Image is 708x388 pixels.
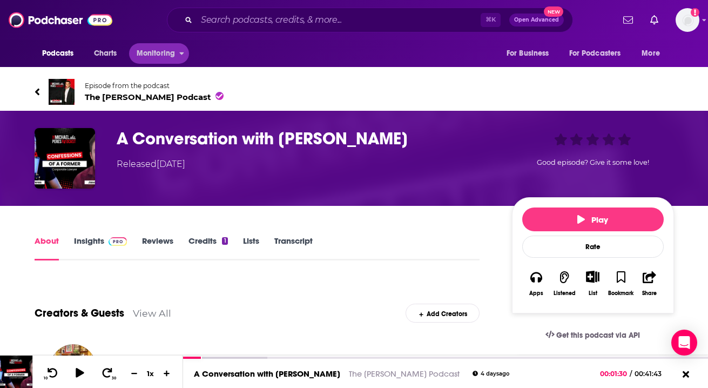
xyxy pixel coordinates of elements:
[522,264,550,303] button: Apps
[556,331,640,340] span: Get this podcast via API
[35,43,88,64] button: open menu
[634,43,673,64] button: open menu
[589,290,597,297] div: List
[85,92,224,102] span: The [PERSON_NAME] Podcast
[142,236,173,260] a: Reviews
[133,307,171,319] a: View All
[35,79,354,105] a: The Michael Peres PodcastEpisode from the podcastThe [PERSON_NAME] Podcast
[112,376,116,380] span: 30
[481,13,501,27] span: ⌘ K
[117,158,185,171] div: Released [DATE]
[630,370,632,378] span: /
[600,370,630,378] span: 00:01:30
[544,6,563,17] span: New
[671,330,697,356] div: Open Intercom Messenger
[676,8,699,32] button: Show profile menu
[509,14,564,26] button: Open AdvancedNew
[87,43,124,64] a: Charts
[522,208,664,231] button: Play
[406,304,480,323] div: Add Creators
[94,46,117,61] span: Charts
[35,236,59,260] a: About
[676,8,699,32] img: User Profile
[141,369,160,378] div: 1 x
[42,367,62,380] button: 10
[635,264,663,303] button: Share
[222,237,227,245] div: 1
[607,264,635,303] button: Bookmark
[74,236,127,260] a: InsightsPodchaser Pro
[642,290,657,297] div: Share
[646,11,663,29] a: Show notifications dropdown
[691,8,699,17] svg: Add a profile image
[167,8,573,32] div: Search podcasts, credits, & more...
[98,367,118,380] button: 30
[582,271,604,283] button: Show More Button
[44,376,48,380] span: 10
[507,46,549,61] span: For Business
[129,43,189,64] button: open menu
[608,290,633,297] div: Bookmark
[578,264,606,303] div: Show More ButtonList
[109,237,127,246] img: Podchaser Pro
[577,215,608,225] span: Play
[554,290,576,297] div: Listened
[529,290,543,297] div: Apps
[569,46,621,61] span: For Podcasters
[35,306,124,320] a: Creators & Guests
[188,236,227,260] a: Credits1
[676,8,699,32] span: Logged in as weareheadstart
[619,11,637,29] a: Show notifications dropdown
[243,236,259,260] a: Lists
[194,369,340,379] a: A Conversation with [PERSON_NAME]
[514,17,559,23] span: Open Advanced
[42,46,74,61] span: Podcasts
[197,11,481,29] input: Search podcasts, credits, & more...
[537,158,649,166] span: Good episode? Give it some love!
[85,82,224,90] span: Episode from the podcast
[632,370,672,378] span: 00:41:43
[9,10,112,30] img: Podchaser - Follow, Share and Rate Podcasts
[137,46,175,61] span: Monitoring
[274,236,313,260] a: Transcript
[35,128,95,189] img: A Conversation with John Smith
[473,371,509,377] div: 4 days ago
[349,369,460,379] a: The [PERSON_NAME] Podcast
[522,236,664,258] div: Rate
[49,79,75,105] img: The Michael Peres Podcast
[117,128,495,149] h1: A Conversation with John Smith
[642,46,660,61] span: More
[562,43,637,64] button: open menu
[550,264,578,303] button: Listened
[537,322,649,349] a: Get this podcast via API
[499,43,563,64] button: open menu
